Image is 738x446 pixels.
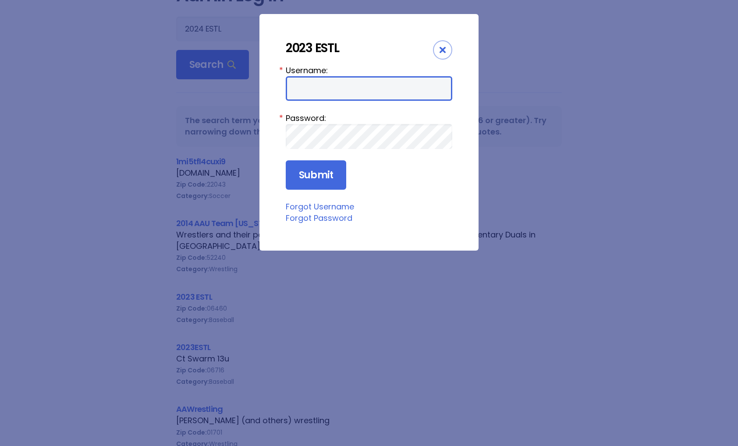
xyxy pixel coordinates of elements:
a: Forgot Password [286,212,352,223]
label: Password: [286,112,452,124]
label: Username: [286,64,452,76]
div: 2023 ESTL [286,40,433,56]
a: Forgot Username [286,201,354,212]
div: Close [433,40,452,60]
input: Submit [286,160,346,190]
